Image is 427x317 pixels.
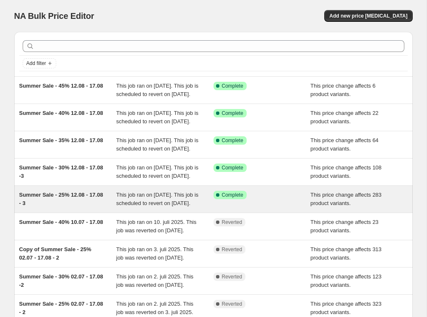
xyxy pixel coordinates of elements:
[310,301,382,315] span: This price change affects 323 product variants.
[222,273,242,280] span: Reverted
[19,246,91,261] span: Copy of Summer Sale - 25% 02.07 - 17.08 - 2
[116,137,198,152] span: This job ran on [DATE]. This job is scheduled to revert on [DATE].
[14,11,94,21] span: NA Bulk Price Editor
[222,192,243,198] span: Complete
[19,164,103,179] span: Summer Sale - 30% 12.08 - 17.08 -3
[116,273,193,288] span: This job ran on 2. juli 2025. This job was reverted on [DATE].
[19,137,103,143] span: Summer Sale - 35% 12.08 - 17.08
[19,273,103,288] span: Summer Sale - 30% 02.07 - 17.08 -2
[222,83,243,89] span: Complete
[19,192,103,206] span: Summer Sale - 25% 12.08 - 17.08 - 3
[116,301,193,315] span: This job ran on 2. juli 2025. This job was reverted on 3. juli 2025.
[19,301,103,315] span: Summer Sale - 25% 02.07 - 17.08 - 2
[310,273,382,288] span: This price change affects 123 product variants.
[19,219,103,225] span: Summer Sale - 40% 10.07 - 17.08
[310,137,378,152] span: This price change affects 64 product variants.
[310,83,375,97] span: This price change affects 6 product variants.
[310,219,378,234] span: This price change affects 23 product variants.
[222,137,243,144] span: Complete
[222,246,242,253] span: Reverted
[19,110,103,116] span: Summer Sale - 40% 12.08 - 17.08
[26,60,46,67] span: Add filter
[222,301,242,307] span: Reverted
[310,110,378,125] span: This price change affects 22 product variants.
[116,219,196,234] span: This job ran on 10. juli 2025. This job was reverted on [DATE].
[324,10,412,22] button: Add new price [MEDICAL_DATA]
[222,110,243,117] span: Complete
[116,110,198,125] span: This job ran on [DATE]. This job is scheduled to revert on [DATE].
[19,83,103,89] span: Summer Sale - 45% 12.08 - 17.08
[23,58,56,68] button: Add filter
[310,246,382,261] span: This price change affects 313 product variants.
[116,164,198,179] span: This job ran on [DATE]. This job is scheduled to revert on [DATE].
[116,192,198,206] span: This job ran on [DATE]. This job is scheduled to revert on [DATE].
[116,246,193,261] span: This job ran on 3. juli 2025. This job was reverted on [DATE].
[310,192,382,206] span: This price change affects 283 product variants.
[329,13,407,19] span: Add new price [MEDICAL_DATA]
[310,164,382,179] span: This price change affects 108 product variants.
[222,219,242,226] span: Reverted
[116,83,198,97] span: This job ran on [DATE]. This job is scheduled to revert on [DATE].
[222,164,243,171] span: Complete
